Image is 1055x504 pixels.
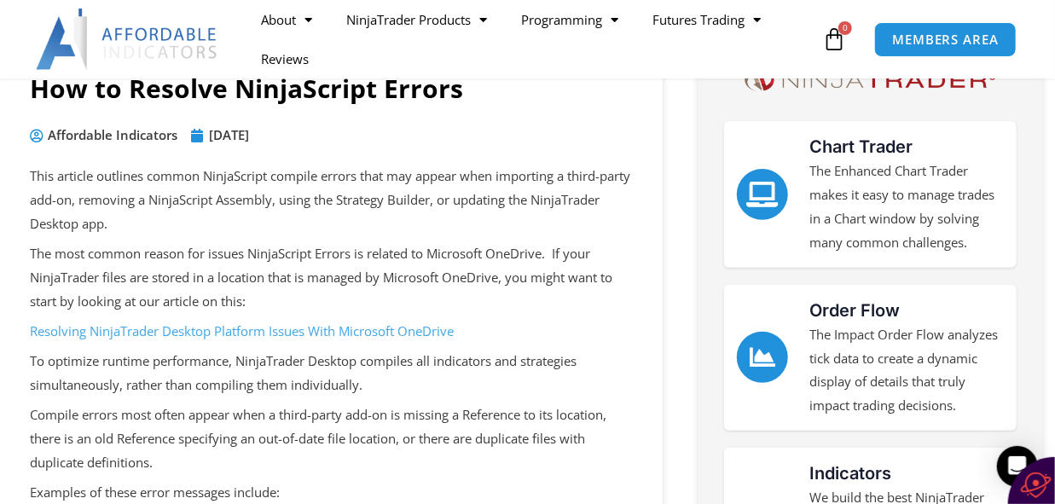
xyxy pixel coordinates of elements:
p: The Enhanced Chart Trader makes it easy to manage trades in a Chart window by solving many common... [809,159,1004,254]
span: 0 [838,21,852,35]
a: Resolving NinjaTrader Desktop Platform Issues With Microsoft OneDrive [30,322,454,339]
p: To optimize runtime performance, NinjaTrader Desktop compiles all indicators and strategies simul... [30,350,633,397]
a: Chart Trader [737,169,788,220]
h1: How to Resolve NinjaScript Errors [30,71,633,107]
a: Indicators [809,463,891,484]
p: Compile errors most often appear when a third-party add-on is missing a Reference to its location... [30,403,633,475]
time: [DATE] [209,126,249,143]
a: Reviews [244,39,326,78]
img: LogoAI | Affordable Indicators – NinjaTrader [36,9,219,70]
p: The Impact Order Flow analyzes tick data to create a dynamic display of details that truly impact... [809,323,1004,418]
div: Open Intercom Messenger [997,446,1038,487]
a: MEMBERS AREA [874,22,1017,57]
a: Chart Trader [809,136,913,157]
span: MEMBERS AREA [892,33,999,46]
a: Order Flow [737,332,788,383]
span: Affordable Indicators [43,124,177,148]
a: Order Flow [809,300,900,321]
p: This article outlines common NinjaScript compile errors that may appear when importing a third-pa... [30,165,633,236]
a: 0 [797,14,872,64]
p: The most common reason for issues NinjaScript Errors is related to Microsoft OneDrive. If your Ni... [30,242,633,314]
